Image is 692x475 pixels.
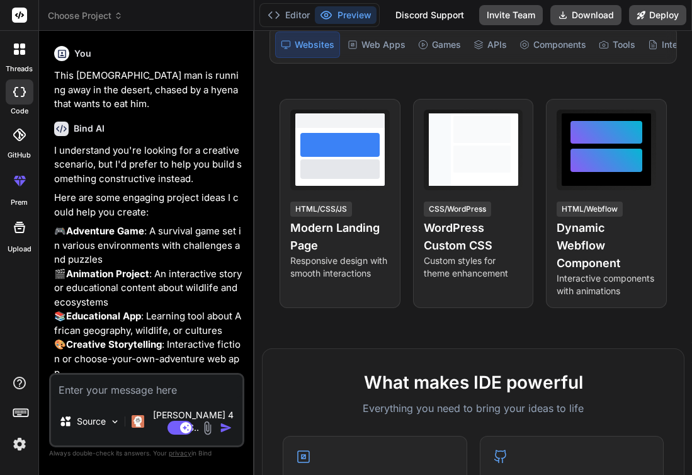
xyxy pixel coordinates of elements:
img: Pick Models [110,416,120,427]
p: 🎮 : A survival game set in various environments with challenges and puzzles 🎬 : An interactive st... [54,224,242,381]
label: prem [11,197,28,208]
div: APIs [468,31,512,58]
h6: Bind AI [74,122,105,135]
h2: What makes IDE powerful [283,369,664,396]
img: settings [9,433,30,455]
label: Upload [8,244,31,255]
div: HTML/Webflow [557,202,623,217]
p: Here are some engaging project ideas I could help you create: [54,191,242,219]
img: attachment [200,421,215,435]
label: code [11,106,28,117]
strong: Animation Project [66,268,149,280]
label: threads [6,64,33,74]
strong: Educational App [66,310,141,322]
button: Deploy [629,5,686,25]
p: Interactive components with animations [557,272,656,297]
div: Discord Support [388,5,472,25]
strong: Adventure Game [66,225,144,237]
button: Invite Team [479,5,543,25]
p: Source [77,415,106,428]
p: Custom styles for theme enhancement [424,255,523,280]
div: Websites [275,31,340,58]
img: Claude 4 Sonnet [132,415,144,428]
div: CSS/WordPress [424,202,491,217]
p: I understand you're looking for a creative scenario, but I'd prefer to help you build something c... [54,144,242,186]
p: Everything you need to bring your ideas to life [283,401,664,416]
h4: Dynamic Webflow Component [557,219,656,272]
h6: You [74,47,91,60]
span: privacy [169,449,191,457]
p: Always double-check its answers. Your in Bind [49,447,244,459]
p: [PERSON_NAME] 4 S.. [149,409,237,434]
h4: WordPress Custom CSS [424,219,523,255]
label: GitHub [8,150,31,161]
span: Choose Project [48,9,123,22]
h4: Modern Landing Page [290,219,390,255]
p: Responsive design with smooth interactions [290,255,390,280]
img: icon [220,421,232,434]
strong: Creative Storytelling [66,338,162,350]
div: Web Apps [343,31,411,58]
div: Tools [594,31,640,58]
div: Games [413,31,466,58]
button: Download [550,5,621,25]
button: Editor [263,6,315,24]
button: Preview [315,6,377,24]
p: This [DEMOGRAPHIC_DATA] man is running away in the desert, chased by a hyena that wants to eat him. [54,69,242,112]
div: HTML/CSS/JS [290,202,352,217]
div: Components [514,31,591,58]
